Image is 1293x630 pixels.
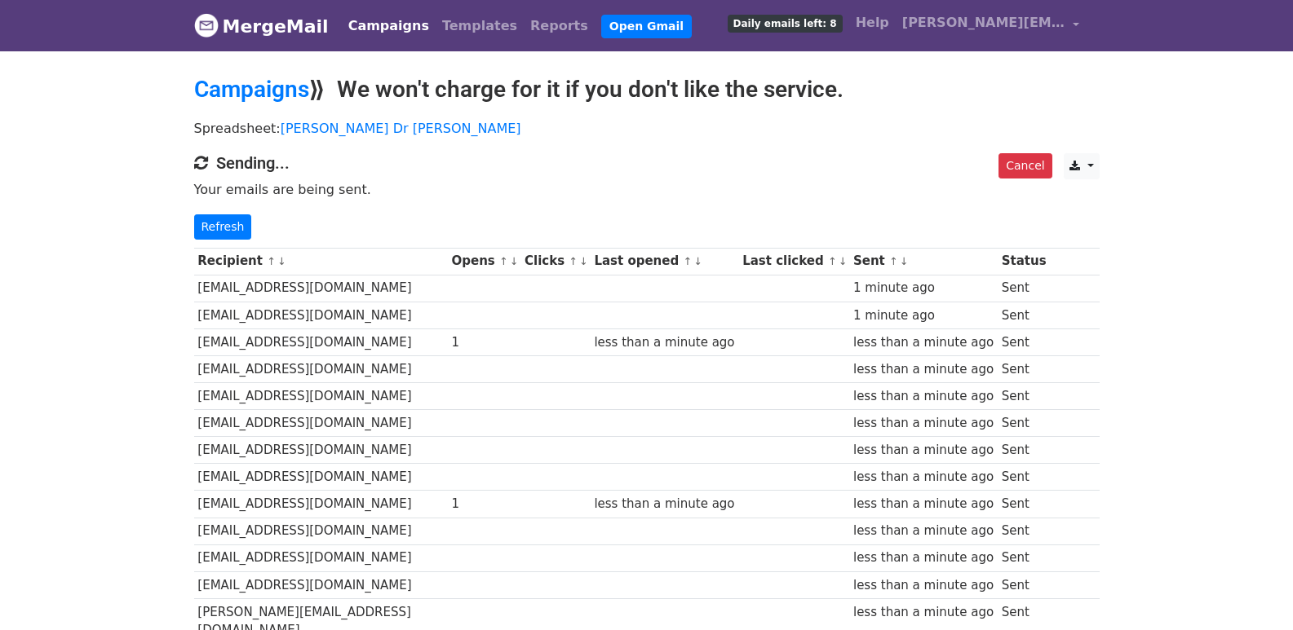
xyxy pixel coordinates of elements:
div: less than a minute ago [853,333,994,352]
a: Daily emails left: 8 [721,7,849,39]
a: ↓ [579,255,588,267]
a: Reports [524,10,595,42]
div: less than a minute ago [594,495,734,513]
a: Refresh [194,214,252,240]
th: Clicks [520,248,590,275]
div: less than a minute ago [853,468,994,487]
img: MergeMail logo [194,13,219,37]
a: ↑ [889,255,898,267]
div: 1 minute ago [853,306,994,325]
td: Sent [998,328,1050,355]
td: [EMAIL_ADDRESS][DOMAIN_NAME] [194,275,448,302]
td: Sent [998,355,1050,382]
td: Sent [998,275,1050,302]
td: Sent [998,518,1050,544]
td: Sent [998,302,1050,328]
td: [EMAIL_ADDRESS][DOMAIN_NAME] [194,302,448,328]
a: ↑ [569,255,578,267]
a: [PERSON_NAME][EMAIL_ADDRESS][DOMAIN_NAME] [896,7,1087,45]
a: Templates [436,10,524,42]
a: ↑ [828,255,837,267]
td: [EMAIL_ADDRESS][DOMAIN_NAME] [194,437,448,464]
a: ↑ [267,255,276,267]
th: Opens [448,248,521,275]
p: Spreadsheet: [194,120,1100,137]
div: less than a minute ago [853,522,994,540]
div: less than a minute ago [853,414,994,433]
a: Help [849,7,896,39]
a: ↑ [683,255,692,267]
a: ↓ [510,255,519,267]
a: MergeMail [194,9,329,43]
td: Sent [998,544,1050,571]
a: Campaigns [342,10,436,42]
td: [EMAIL_ADDRESS][DOMAIN_NAME] [194,518,448,544]
div: less than a minute ago [853,495,994,513]
div: less than a minute ago [853,548,994,567]
div: less than a minute ago [853,360,994,379]
div: 1 minute ago [853,279,994,297]
div: 1 [451,333,516,352]
a: ↓ [839,255,848,267]
td: Sent [998,464,1050,491]
td: [EMAIL_ADDRESS][DOMAIN_NAME] [194,328,448,355]
p: Your emails are being sent. [194,181,1100,198]
h4: Sending... [194,153,1100,173]
a: [PERSON_NAME] Dr [PERSON_NAME] [281,121,521,136]
a: ↓ [693,255,702,267]
th: Last clicked [738,248,849,275]
th: Recipient [194,248,448,275]
a: ↓ [900,255,909,267]
td: [EMAIL_ADDRESS][DOMAIN_NAME] [194,571,448,598]
span: [PERSON_NAME][EMAIL_ADDRESS][DOMAIN_NAME] [902,13,1065,33]
td: [EMAIL_ADDRESS][DOMAIN_NAME] [194,410,448,437]
td: Sent [998,383,1050,410]
div: less than a minute ago [594,333,734,352]
a: ↓ [277,255,286,267]
div: 1 [451,495,516,513]
a: Open Gmail [601,15,692,38]
td: Sent [998,437,1050,464]
td: [EMAIL_ADDRESS][DOMAIN_NAME] [194,355,448,382]
td: [EMAIL_ADDRESS][DOMAIN_NAME] [194,383,448,410]
a: ↑ [499,255,508,267]
th: Sent [849,248,998,275]
div: less than a minute ago [853,387,994,406]
th: Last opened [591,248,739,275]
span: Daily emails left: 8 [728,15,843,33]
th: Status [998,248,1050,275]
div: less than a minute ago [853,603,994,622]
a: Cancel [999,153,1052,178]
a: Campaigns [194,76,309,103]
td: Sent [998,410,1050,437]
td: [EMAIL_ADDRESS][DOMAIN_NAME] [194,464,448,491]
h2: ⟫ We won't charge for it if you don't like the service. [194,76,1100,104]
td: [EMAIL_ADDRESS][DOMAIN_NAME] [194,544,448,571]
div: less than a minute ago [853,441,994,460]
td: Sent [998,491,1050,518]
td: [EMAIL_ADDRESS][DOMAIN_NAME] [194,491,448,518]
div: less than a minute ago [853,576,994,595]
td: Sent [998,571,1050,598]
